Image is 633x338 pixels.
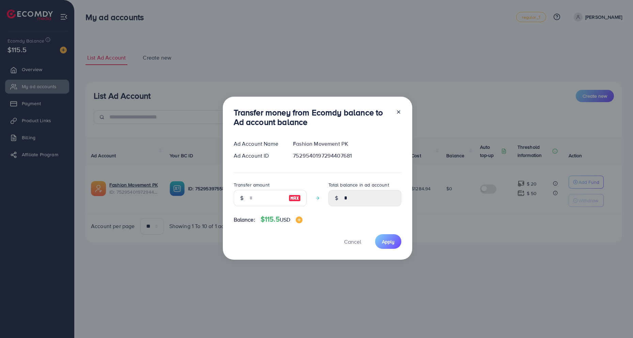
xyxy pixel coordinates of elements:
[289,194,301,202] img: image
[375,234,401,249] button: Apply
[234,181,269,188] label: Transfer amount
[288,152,406,160] div: 7529540197294407681
[228,152,288,160] div: Ad Account ID
[296,216,303,223] img: image
[336,234,370,249] button: Cancel
[382,238,395,245] span: Apply
[234,216,255,224] span: Balance:
[228,140,288,148] div: Ad Account Name
[328,181,389,188] label: Total balance in ad account
[288,140,406,148] div: Fashion Movement PK
[261,215,303,224] h4: $115.5
[234,108,390,127] h3: Transfer money from Ecomdy balance to Ad account balance
[344,238,361,245] span: Cancel
[604,307,628,333] iframe: Chat
[280,216,290,223] span: USD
